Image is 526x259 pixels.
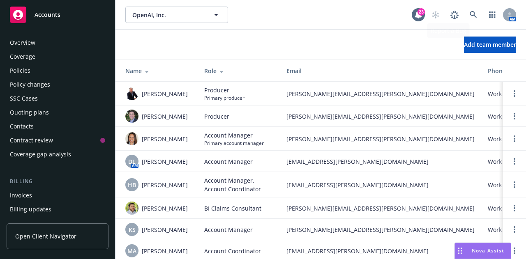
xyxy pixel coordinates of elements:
div: Policies [10,64,30,77]
a: Open options [510,134,519,144]
span: MA [127,247,136,255]
span: [PERSON_NAME][EMAIL_ADDRESS][PERSON_NAME][DOMAIN_NAME] [286,112,475,121]
a: Open options [510,203,519,213]
button: Nova Assist [454,243,511,259]
span: [PERSON_NAME] [142,135,188,143]
div: Overview [10,36,35,49]
a: Report a Bug [446,7,463,23]
a: Search [465,7,482,23]
img: photo [125,132,138,145]
span: [PERSON_NAME][EMAIL_ADDRESS][PERSON_NAME][DOMAIN_NAME] [286,204,475,213]
span: Account Coordinator [204,247,261,255]
span: KS [129,225,136,234]
img: photo [125,87,138,100]
a: Open options [510,156,519,166]
span: [PERSON_NAME] [142,181,188,189]
span: OpenAI, Inc. [132,11,203,19]
span: HB [128,181,136,189]
a: Coverage [7,50,108,63]
span: Producer [204,86,245,94]
a: Contacts [7,120,108,133]
a: Policy changes [7,78,108,91]
div: Contract review [10,134,53,147]
div: Coverage gap analysis [10,148,71,161]
div: Contacts [10,120,34,133]
img: photo [125,110,138,123]
div: Policy changes [10,78,50,91]
span: Nova Assist [472,247,504,254]
div: Invoices [10,189,32,202]
span: [PERSON_NAME][EMAIL_ADDRESS][PERSON_NAME][DOMAIN_NAME] [286,225,475,234]
span: DL [128,157,136,166]
span: [PERSON_NAME] [142,247,188,255]
span: [PERSON_NAME] [142,89,188,98]
a: Open options [510,225,519,234]
a: Overview [7,36,108,49]
span: Accounts [35,11,60,18]
a: Invoices [7,189,108,202]
a: Policies [7,64,108,77]
div: Name [125,66,191,75]
a: Open options [510,111,519,121]
a: Switch app [484,7,501,23]
span: [PERSON_NAME] [142,204,188,213]
span: Producer [204,112,229,121]
span: [EMAIL_ADDRESS][PERSON_NAME][DOMAIN_NAME] [286,181,475,189]
span: Primary account manager [204,140,264,147]
a: Coverage gap analysis [7,148,108,161]
button: Add team member [464,37,516,53]
div: Email [286,66,475,75]
span: Account Manager, Account Coordinator [204,176,273,193]
span: Primary producer [204,94,245,101]
span: Account Manager [204,157,253,166]
span: Account Manager [204,131,264,140]
span: [PERSON_NAME] [142,112,188,121]
a: Open options [510,246,519,256]
span: Add team member [464,41,516,48]
div: SSC Cases [10,92,38,105]
div: Role [204,66,273,75]
div: Coverage [10,50,35,63]
span: BI Claims Consultant [204,204,261,213]
img: photo [125,202,138,215]
span: Open Client Navigator [15,232,76,241]
span: [EMAIL_ADDRESS][PERSON_NAME][DOMAIN_NAME] [286,247,475,255]
a: Open options [510,89,519,99]
span: [PERSON_NAME][EMAIL_ADDRESS][PERSON_NAME][DOMAIN_NAME] [286,135,475,143]
span: Account Manager [204,225,253,234]
a: SSC Cases [7,92,108,105]
span: [EMAIL_ADDRESS][PERSON_NAME][DOMAIN_NAME] [286,157,475,166]
span: [PERSON_NAME] [142,157,188,166]
a: Open options [510,180,519,190]
a: Billing updates [7,203,108,216]
span: [PERSON_NAME][EMAIL_ADDRESS][PERSON_NAME][DOMAIN_NAME] [286,89,475,98]
a: Contract review [7,134,108,147]
button: OpenAI, Inc. [125,7,228,23]
div: 23 [418,8,425,15]
a: Start snowing [427,7,444,23]
div: Quoting plans [10,106,49,119]
div: Billing updates [10,203,51,216]
span: [PERSON_NAME] [142,225,188,234]
a: Quoting plans [7,106,108,119]
div: Drag to move [455,243,465,259]
div: Billing [7,177,108,186]
a: Accounts [7,3,108,26]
